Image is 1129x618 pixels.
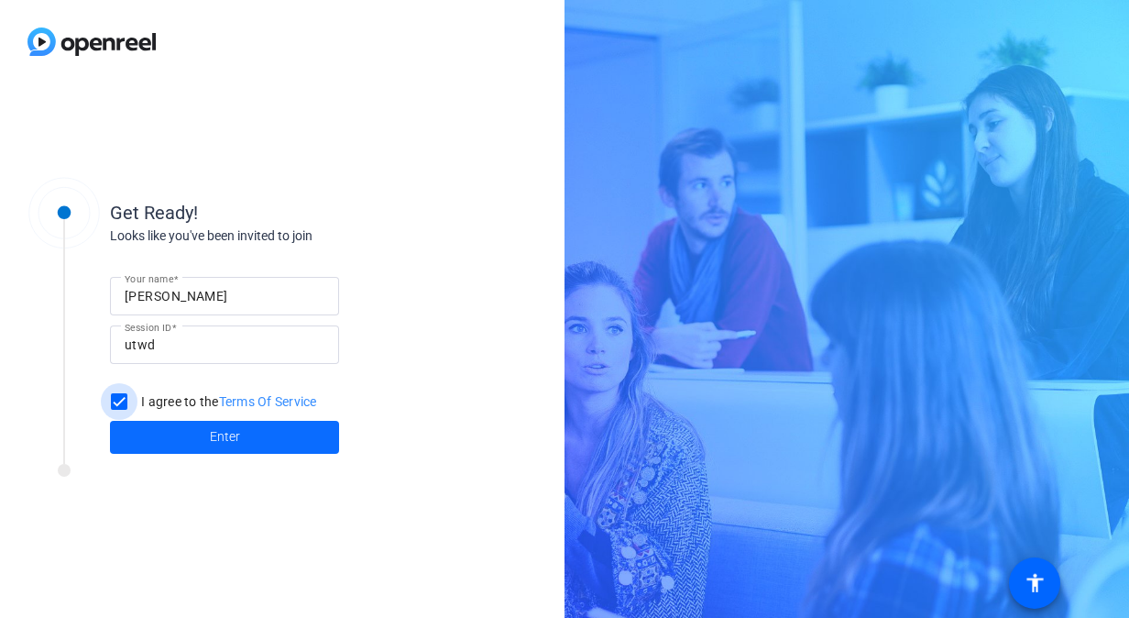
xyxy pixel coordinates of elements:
[219,394,317,409] a: Terms Of Service
[110,226,477,246] div: Looks like you've been invited to join
[137,392,317,411] label: I agree to the
[110,421,339,454] button: Enter
[125,273,173,284] mat-label: Your name
[110,199,477,226] div: Get Ready!
[1024,572,1046,594] mat-icon: accessibility
[125,322,171,333] mat-label: Session ID
[210,427,240,447] span: Enter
